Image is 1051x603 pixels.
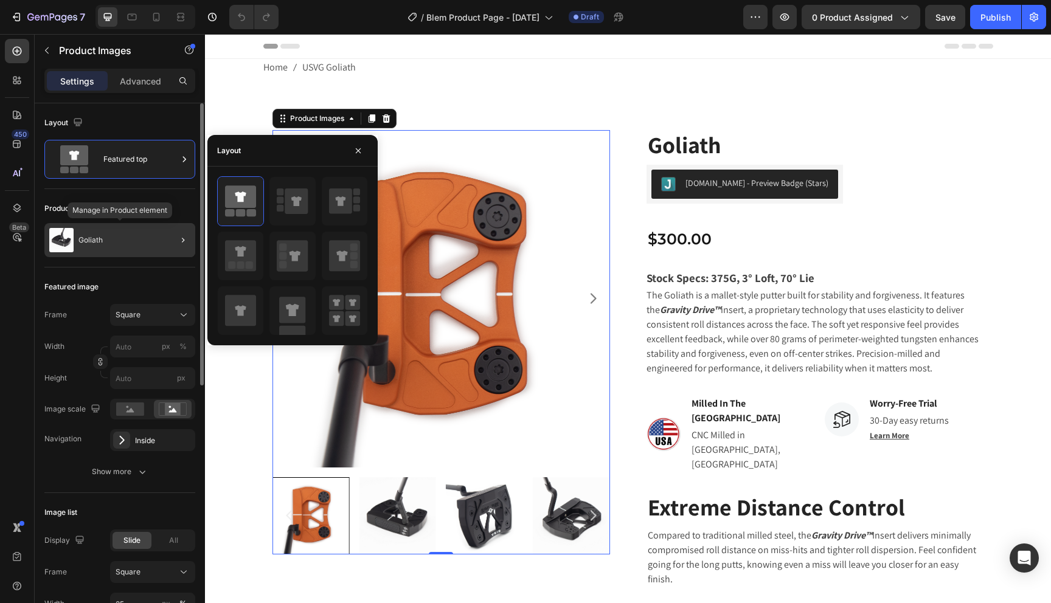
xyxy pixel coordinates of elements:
[9,222,29,232] div: Beta
[78,236,103,244] p: Goliath
[442,255,774,340] p: The Goliath is a mallet-style putter built for stability and forgiveness. It features the insert,...
[44,532,87,549] div: Display
[44,281,99,292] div: Featured image
[487,362,600,391] p: Milled In The [GEOGRAPHIC_DATA]
[110,367,195,389] input: px
[159,339,173,354] button: %
[802,5,920,29] button: 0 product assigned
[44,507,77,518] div: Image list
[665,379,744,394] p: 30-Day easy returns
[456,143,471,157] img: Judgeme.png
[442,383,476,417] img: Alt Image
[443,494,778,582] p: Compared to traditional milled steel, the Insert delivers minimally compromised roll distance on ...
[442,458,779,489] h2: Extreme Distance Control
[455,269,516,282] em: Gravity Drive™
[49,228,74,252] img: product feature img
[60,75,94,88] p: Settings
[5,5,91,29] button: 7
[103,145,178,173] div: Featured top
[44,115,85,131] div: Layout
[665,395,704,407] a: Learn More
[92,466,148,478] div: Show more
[665,396,704,407] u: Learn More
[12,129,29,139] div: 450
[44,309,67,320] label: Frame
[935,12,956,22] span: Save
[179,341,187,352] div: %
[110,304,195,326] button: Square
[421,11,424,24] span: /
[205,34,1051,603] iframe: To enrich screen reader interactions, please activate Accessibility in Grammarly extension settings
[176,339,190,354] button: px
[44,341,64,352] label: Width
[162,341,170,352] div: px
[44,401,103,418] div: Image scale
[217,145,241,156] div: Layout
[581,12,599,22] span: Draft
[123,535,140,546] span: Slide
[177,373,186,382] span: px
[446,136,633,165] button: Judge.me - Preview Badge (Stars)
[665,362,744,377] p: Worry-Free Trial
[116,567,140,577] span: Square
[970,5,1021,29] button: Publish
[44,567,67,577] label: Frame
[442,194,508,216] div: $300.00
[552,568,595,581] a: Tech Page.
[116,309,140,320] span: Square
[110,561,195,583] button: Square
[77,474,92,489] button: Carousel Back Arrow
[925,5,965,29] button: Save
[110,336,195,357] input: px%
[426,11,539,24] span: Blem Product Page - [DATE]
[442,236,609,251] h3: Stock Specs: 375G, 3° Loft, 70° Lie
[120,75,161,88] p: Advanced
[169,535,178,546] span: All
[381,257,395,272] button: Carousel Next Arrow
[812,11,893,24] span: 0 product assigned
[135,435,192,446] div: Inside
[44,203,97,214] div: Product source
[229,5,279,29] div: Undo/Redo
[44,461,195,483] button: Show more
[620,368,654,402] img: Alt Image
[83,79,142,90] div: Product Images
[44,433,82,444] div: Navigation
[44,373,67,384] label: Height
[59,43,162,58] p: Product Images
[442,96,779,126] h2: Goliath
[1010,543,1039,573] div: Open Intercom Messenger
[80,10,85,24] p: 7
[980,11,1011,24] div: Publish
[381,474,395,489] button: Carousel Next Arrow
[606,495,667,508] strong: Gravity Drive™
[480,143,623,156] div: [DOMAIN_NAME] - Preview Badge (Stars)
[487,394,600,438] p: CNC Milled in [GEOGRAPHIC_DATA], [GEOGRAPHIC_DATA]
